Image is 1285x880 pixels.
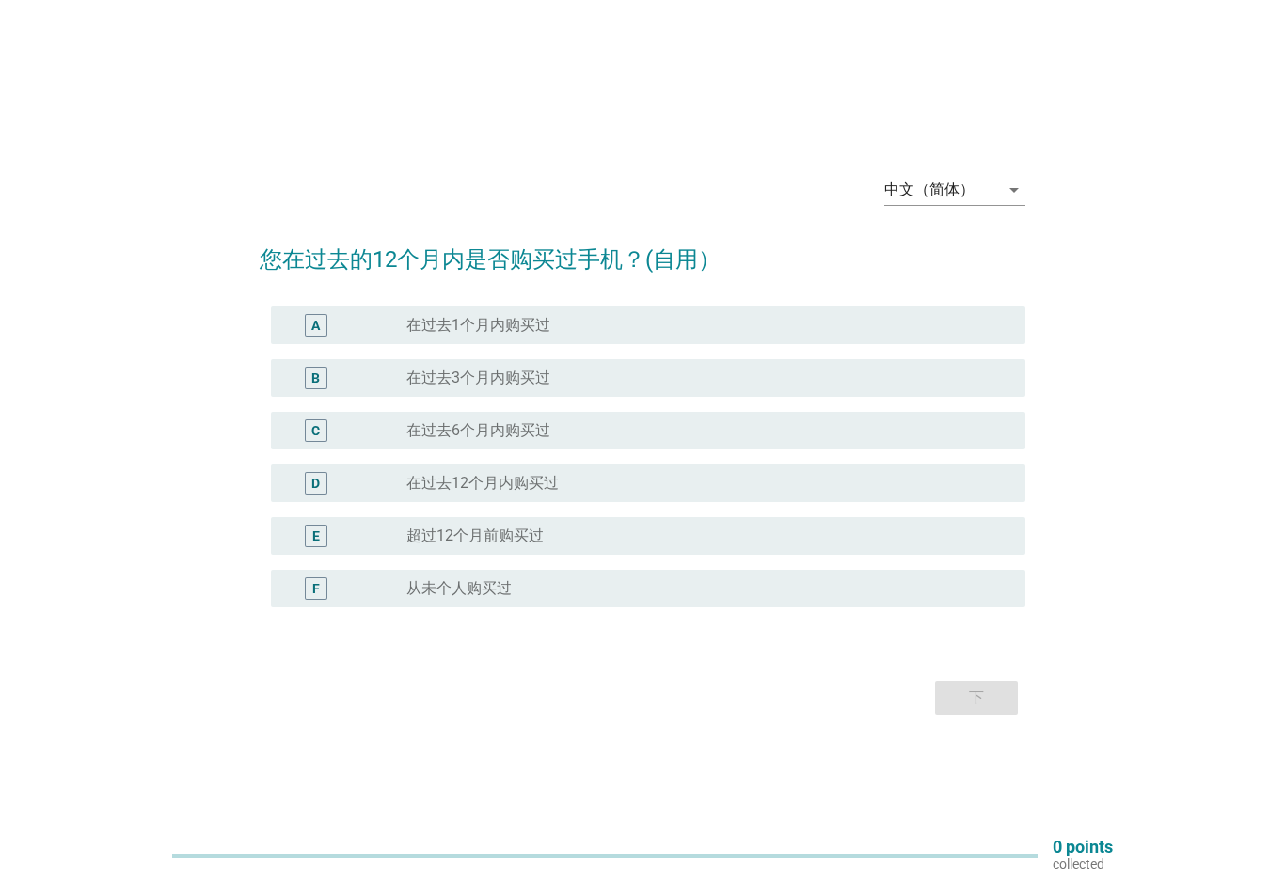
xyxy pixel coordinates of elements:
div: C [311,421,320,441]
label: 在过去6个月内购买过 [406,421,550,440]
i: arrow_drop_down [1003,179,1025,201]
label: 在过去3个月内购买过 [406,369,550,387]
h2: 您在过去的12个月内是否购买过手机？(自用） [260,224,1026,276]
div: F [312,579,320,599]
div: B [311,369,320,388]
label: 从未个人购买过 [406,579,512,598]
label: 在过去1个月内购买过 [406,316,550,335]
div: D [311,474,320,494]
p: collected [1053,856,1113,872]
div: 中文（简体） [884,181,975,198]
div: E [312,526,320,546]
p: 0 points [1053,839,1113,856]
div: A [311,316,320,336]
label: 在过去12个月内购买过 [406,474,559,493]
label: 超过12个月前购买过 [406,526,544,545]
